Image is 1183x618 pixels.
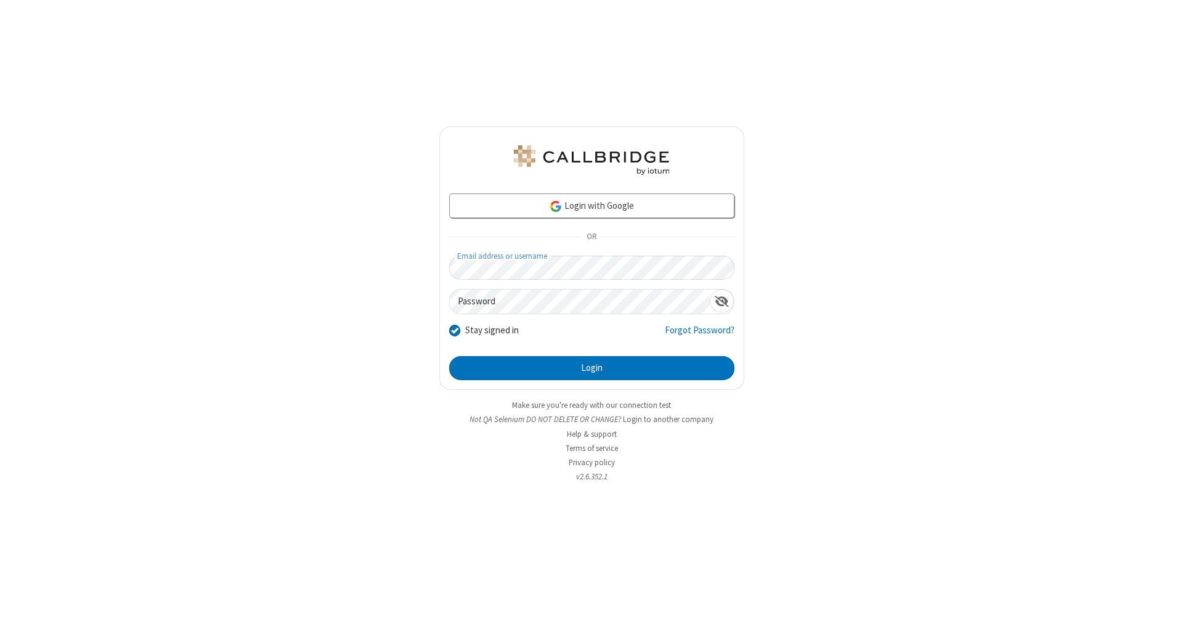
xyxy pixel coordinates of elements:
a: Make sure you're ready with our connection test [512,400,671,410]
img: google-icon.png [549,200,563,213]
a: Forgot Password? [665,323,734,347]
span: OR [582,229,601,246]
li: v2.6.352.1 [439,471,744,482]
div: Show password [710,290,734,312]
button: Login to another company [623,413,713,425]
a: Privacy policy [569,457,615,468]
input: Email address or username [449,256,734,280]
a: Help & support [567,429,617,439]
button: Login [449,356,734,381]
img: QA Selenium DO NOT DELETE OR CHANGE [511,145,672,175]
li: Not QA Selenium DO NOT DELETE OR CHANGE? [439,413,744,425]
label: Stay signed in [465,323,519,338]
a: Terms of service [566,443,618,453]
a: Login with Google [449,193,734,218]
input: Password [450,290,710,314]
